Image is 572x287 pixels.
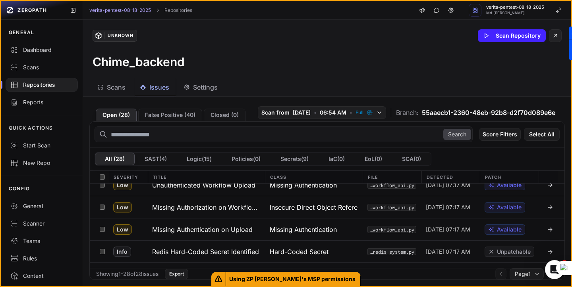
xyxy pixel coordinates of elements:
span: Available [497,181,522,189]
div: Severity [109,171,148,183]
div: Detected [421,171,480,183]
span: Unpatchable [497,248,531,256]
span: Scan from [261,109,290,117]
a: Scans [1,59,83,76]
a: Repositories [1,76,83,94]
span: Issues [149,82,169,92]
span: ZEROPATH [17,7,47,13]
p: CONFIG [9,186,30,192]
button: All (28) [95,153,135,165]
h3: Missing Authentication on Upload [152,225,253,234]
button: verita-pentest-08-18-2025 Md [PERSON_NAME] [464,1,571,20]
span: Settings [193,82,218,92]
a: verita-pentest-08-18-2025 [89,7,151,13]
button: test_actual_redis_system.py [367,248,417,255]
button: Unauthenticated Workflow Upload [147,174,265,196]
span: [DATE] [293,109,311,117]
div: Dashboard [10,46,73,54]
span: Low [113,202,132,212]
button: Scan Repository [478,29,546,42]
span: Hard-Coded Secret [270,247,329,256]
div: Teams [10,237,73,245]
span: Page 1 [515,270,531,278]
a: Dashboard [1,41,83,59]
div: Low Missing Authorization on Workflow Actions Insecure Direct Object Reference (IDOR) app/api/wor... [90,196,564,218]
span: • [350,109,352,117]
span: [DATE] 07:17 AM [426,226,470,233]
h3: Chime_backend [93,55,185,69]
button: Page1 [510,268,544,279]
a: Context [1,267,83,285]
div: Low Unauthenticated Workflow Upload Missing Authentication app/api/workflow_api.py [DATE] 07:17 A... [90,174,564,196]
button: app/api/workflow_api.py [367,226,417,233]
span: [DATE] 07:17 AM [426,203,470,211]
div: Title [148,171,265,183]
span: verita-pentest-08-18-2025 [486,5,544,10]
span: Missing Authentication [270,225,337,234]
div: Context [10,272,73,280]
a: General [1,197,83,215]
span: 06:54 AM [320,109,346,117]
a: Scanner [1,215,83,232]
span: Md [PERSON_NAME] [486,11,544,15]
button: Open (28) [96,109,137,121]
span: [DATE] 07:17 AM [426,181,470,189]
a: Reports [1,94,83,111]
svg: chevron right, [155,8,160,13]
span: Insecure Direct Object Reference (IDOR) [270,203,358,212]
p: QUICK ACTIONS [9,125,53,131]
span: 1 [561,260,568,266]
button: Scan from [DATE] • 06:54 AM • Full [258,106,386,119]
nav: breadcrumb [89,7,192,13]
button: Policies(0) [222,153,271,165]
button: SAST(4) [135,153,177,165]
span: Missing Authentication [270,180,337,190]
span: 55aaecb1-2360-48eb-92b8-d2f70d089e6e [422,108,555,117]
button: Logic(15) [177,153,222,165]
button: IaC(0) [319,153,355,165]
div: Info Slack Hard-Coded Secret Identified Hard-Coded Secret app/api/workflow_api.py [DATE] 07:17 AM... [90,262,564,285]
span: Low [113,180,132,190]
div: Class [265,171,363,183]
button: app/api/workflow_api.py [367,204,417,211]
h3: Redis Hard-Coded Secret Identified [152,247,259,256]
button: Redis Hard-Coded Secret Identified [147,241,265,262]
div: New Repo [10,159,73,167]
span: Branch: [396,108,419,117]
iframe: Intercom live chat [545,260,564,279]
div: Repositories [10,81,73,89]
button: Start Scan [1,137,83,154]
span: Low [113,224,132,235]
a: Rules [1,250,83,267]
span: Available [497,203,522,211]
div: Rules [10,254,73,262]
span: Using ZP [PERSON_NAME]'s MSP permissions [226,272,361,286]
button: Slack Hard-Coded Secret Identified [147,263,265,285]
a: ZEROPATH [4,4,64,17]
div: Showing 1 - 28 of 28 issues [96,270,158,278]
h3: Unauthenticated Workflow Upload [152,180,255,190]
button: Search [443,129,471,140]
a: Repositories [164,7,192,13]
span: Scans [107,82,126,92]
h3: Missing Authorization on Workflow Actions [152,203,260,212]
div: Scanner [10,220,73,228]
button: SCA(0) [392,153,431,165]
span: Available [497,226,522,233]
button: Missing Authentication on Upload [147,218,265,240]
button: Export [165,269,188,279]
button: Missing Authorization on Workflow Actions [147,196,265,218]
div: Unknown [104,32,137,39]
button: Secrets(9) [271,153,319,165]
div: Patch [480,171,539,183]
div: Start Scan [10,142,73,149]
a: Teams [1,232,83,250]
button: app/api/workflow_api.py [367,182,417,189]
button: Select All [524,128,560,141]
button: Closed (0) [204,109,245,121]
div: Info Redis Hard-Coded Secret Identified Hard-Coded Secret test_actual_redis_system.py [DATE] 07:1... [90,240,564,262]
